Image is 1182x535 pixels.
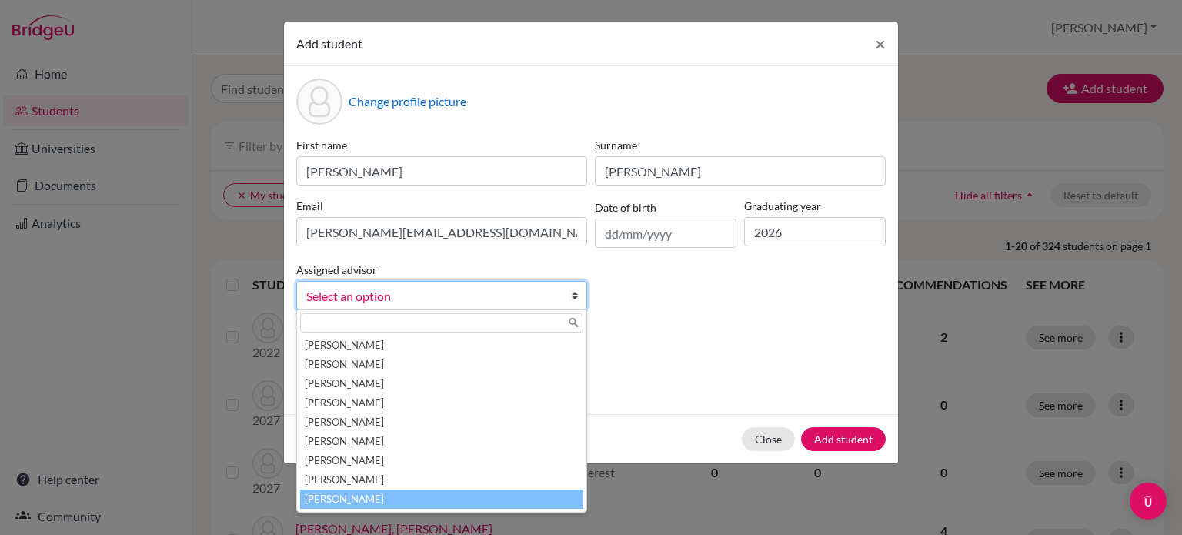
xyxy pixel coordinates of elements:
li: [PERSON_NAME] [300,355,583,374]
label: First name [296,137,587,153]
button: Add student [801,427,886,451]
li: [PERSON_NAME] [300,451,583,470]
li: [PERSON_NAME] [300,470,583,490]
input: dd/mm/yyyy [595,219,736,248]
button: Close [863,22,898,65]
span: Add student [296,36,362,51]
span: × [875,32,886,55]
div: Open Intercom Messenger [1130,483,1167,520]
li: [PERSON_NAME] [300,432,583,451]
li: [PERSON_NAME] [300,374,583,393]
li: [PERSON_NAME] [300,413,583,432]
label: Assigned advisor [296,262,377,278]
span: Select an option [306,286,557,306]
label: Surname [595,137,886,153]
li: [PERSON_NAME] [300,393,583,413]
label: Date of birth [595,199,656,216]
p: Parents [296,335,886,353]
label: Email [296,198,587,214]
label: Graduating year [744,198,886,214]
button: Close [742,427,795,451]
li: [PERSON_NAME] [300,336,583,355]
div: Profile picture [296,79,342,125]
li: [PERSON_NAME] [300,490,583,509]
